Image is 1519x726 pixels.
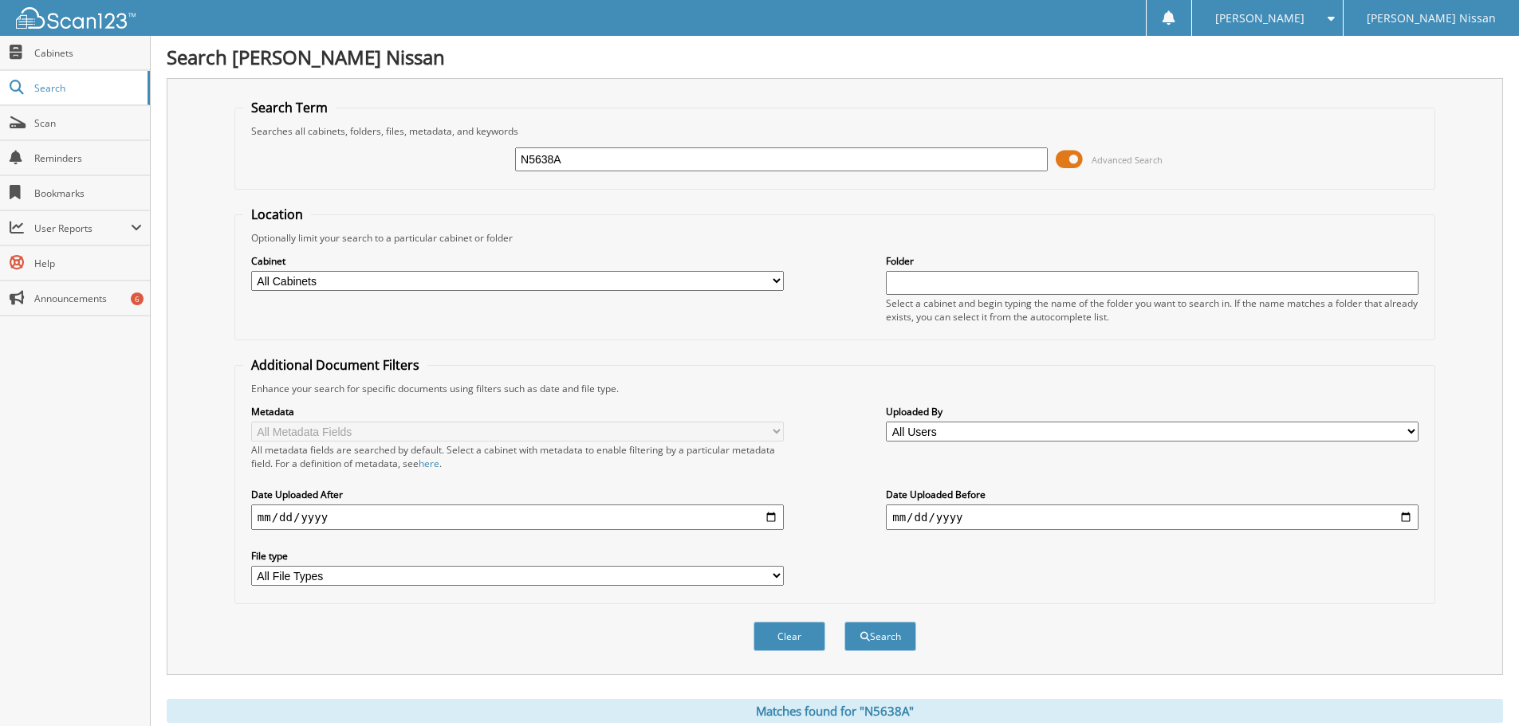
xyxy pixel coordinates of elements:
span: Advanced Search [1092,154,1163,166]
legend: Location [243,206,311,223]
input: start [251,504,784,530]
a: here [419,457,439,470]
span: Announcements [34,292,142,305]
span: User Reports [34,222,131,235]
input: end [886,504,1419,530]
label: Date Uploaded Before [886,488,1419,501]
legend: Additional Document Filters [243,356,427,374]
span: Help [34,257,142,270]
div: Enhance your search for specific documents using filters such as date and file type. [243,382,1427,395]
div: All metadata fields are searched by default. Select a cabinet with metadata to enable filtering b... [251,443,784,470]
span: [PERSON_NAME] [1215,14,1305,23]
button: Clear [754,622,825,651]
label: Folder [886,254,1419,268]
h1: Search [PERSON_NAME] Nissan [167,44,1503,70]
button: Search [844,622,916,651]
span: Cabinets [34,46,142,60]
legend: Search Term [243,99,336,116]
div: Matches found for "N5638A" [167,699,1503,723]
div: Optionally limit your search to a particular cabinet or folder [243,231,1427,245]
label: File type [251,549,784,563]
span: Search [34,81,140,95]
span: Reminders [34,151,142,165]
label: Metadata [251,405,784,418]
label: Date Uploaded After [251,488,784,501]
img: scan123-logo-white.svg [16,7,136,29]
label: Cabinet [251,254,784,268]
div: Searches all cabinets, folders, files, metadata, and keywords [243,124,1427,138]
div: Select a cabinet and begin typing the name of the folder you want to search in. If the name match... [886,296,1419,324]
div: 6 [131,292,144,305]
span: Bookmarks [34,186,142,200]
span: Scan [34,116,142,130]
label: Uploaded By [886,405,1419,418]
span: [PERSON_NAME] Nissan [1367,14,1496,23]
